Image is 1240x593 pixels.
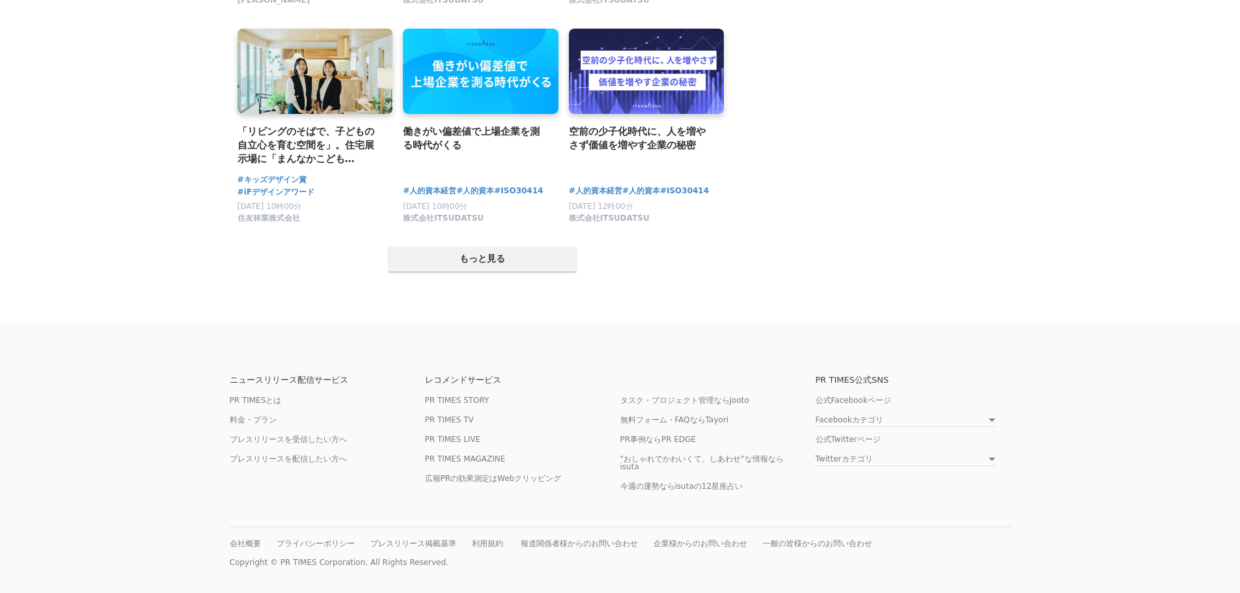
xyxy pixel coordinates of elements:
a: 今週の運勢ならisutaの12星座占い [620,482,743,491]
a: Twitterカテゴリ [816,455,995,466]
a: 「リビングのそばで、子どもの自立心を育む空間を」。住宅展示場に「まんなかこどもBASE」を作った２人の女性社員 [238,124,383,167]
span: 株式会社ITSUDATSU [403,213,484,224]
a: #ISO30414 [660,185,709,197]
a: PR TIMES LIVE [425,435,481,444]
span: [DATE] 10時00分 [238,202,302,211]
a: タスク・プロジェクト管理ならJooto [620,396,749,405]
a: "おしゃれでかわいくて、しあわせ"な情報ならisuta [620,454,784,471]
a: #人的資本 [456,185,494,197]
a: 一般の皆様からのお問い合わせ [763,539,872,548]
a: PR TIMES MAGAZINE [425,454,506,463]
button: もっと見る [389,247,576,271]
a: 公式Twitterページ [816,435,881,444]
a: 料金・プラン [230,415,277,424]
a: 株式会社ITSUDATSU [569,217,650,226]
a: 報道関係者様からのお問い合わせ [521,539,638,548]
span: 株式会社ITSUDATSU [569,213,650,224]
p: PR TIMES公式SNS [816,376,1011,384]
a: 会社概要 [230,539,261,548]
a: PR TIMES TV [425,415,474,424]
a: 企業様からのお問い合わせ [654,539,747,548]
span: [DATE] 10時00分 [403,202,467,211]
a: 公式Facebookページ [816,396,891,405]
a: #人的資本経営 [569,185,622,197]
a: #人的資本 [622,185,660,197]
a: 空前の少子化時代に、人を増やさず価値を増やす企業の秘密 [569,124,714,153]
span: 住友林業株式会社 [238,213,300,224]
a: プライバシーポリシー [277,539,355,548]
a: PR TIMESとは [230,396,282,405]
p: Copyright © PR TIMES Corporation. All Rights Reserved. [230,558,1011,567]
a: Facebookカテゴリ [816,416,995,427]
p: ニュースリリース配信サービス [230,376,425,384]
a: PR事例ならPR EDGE [620,435,696,444]
a: 株式会社ITSUDATSU [403,217,484,226]
a: プレスリリースを受信したい方へ [230,435,347,444]
span: [DATE] 12時00分 [569,202,633,211]
a: プレスリリース掲載基準 [370,539,456,548]
a: 住友林業株式会社 [238,217,300,226]
a: プレスリリースを配信したい方へ [230,454,347,463]
a: #iFデザインアワード [238,186,314,199]
p: レコメンドサービス [425,376,620,384]
a: 働きがい偏差値で上場企業を測る時代がくる [403,124,548,153]
a: 無料フォーム・FAQならTayori [620,415,729,424]
a: PR TIMES STORY [425,396,489,405]
a: #ISO30414 [494,185,543,197]
a: 利用規約 [472,539,503,548]
a: #人的資本経営 [403,185,456,197]
a: 広報PRの効果測定はWebクリッピング [425,474,562,483]
a: #キッズデザイン賞 [238,174,307,186]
